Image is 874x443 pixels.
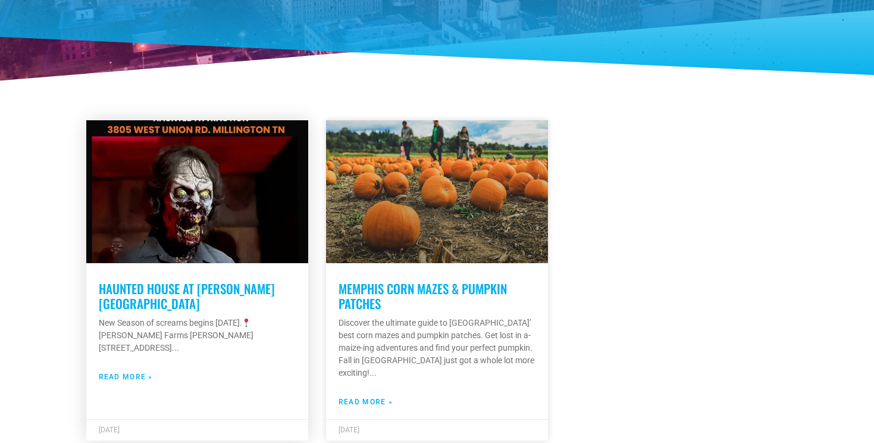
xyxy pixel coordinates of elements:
[242,319,250,327] img: 📍
[99,317,296,354] p: New Season of screams begins [DATE]. [PERSON_NAME] Farms [PERSON_NAME] [STREET_ADDRESS]
[339,279,507,313] a: Memphis Corn Mazes & Pumpkin Patches
[339,397,393,407] a: Read more about Memphis Corn Mazes & Pumpkin Patches
[339,426,359,434] span: [DATE]
[99,279,275,313] a: Haunted House at [PERSON_NAME][GEOGRAPHIC_DATA]
[99,426,120,434] span: [DATE]
[339,317,535,379] p: Discover the ultimate guide to [GEOGRAPHIC_DATA]’ best corn mazes and pumpkin patches. Get lost i...
[326,120,548,263] a: A group of people walking through a field of pumpkins at Memphis Pumpkin Patches.
[99,372,153,382] a: Read more about Haunted House at Priddy Farms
